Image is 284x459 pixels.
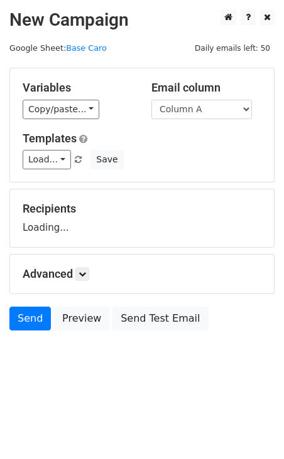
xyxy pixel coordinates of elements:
[112,307,208,330] a: Send Test Email
[23,132,77,145] a: Templates
[23,267,261,281] h5: Advanced
[151,81,261,95] h5: Email column
[23,150,71,169] a: Load...
[66,43,107,53] a: Base Caro
[54,307,109,330] a: Preview
[9,43,107,53] small: Google Sheet:
[9,307,51,330] a: Send
[23,81,133,95] h5: Variables
[190,43,275,53] a: Daily emails left: 50
[190,41,275,55] span: Daily emails left: 50
[23,100,99,119] a: Copy/paste...
[23,202,261,216] h5: Recipients
[9,9,275,31] h2: New Campaign
[23,202,261,235] div: Loading...
[90,150,123,169] button: Save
